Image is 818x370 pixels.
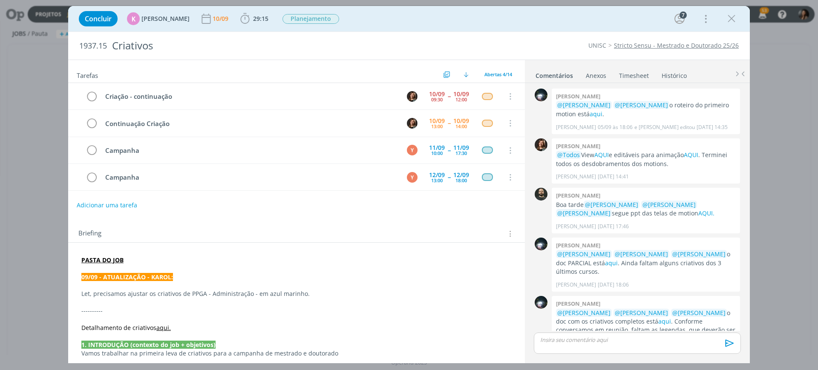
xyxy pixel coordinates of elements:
[282,14,340,24] button: Planejamento
[585,201,638,209] span: @[PERSON_NAME]
[556,309,736,344] p: o doc com os criativos completos está . Conforme conversamos em reunião, faltam as legendas, que ...
[619,68,649,80] a: Timesheet
[407,172,418,183] div: Y
[213,16,230,22] div: 10/09
[127,12,140,25] div: K
[615,250,668,258] span: @[PERSON_NAME]
[127,12,190,25] button: K[PERSON_NAME]
[455,151,467,155] div: 17:30
[455,124,467,129] div: 14:00
[557,101,611,109] span: @[PERSON_NAME]
[453,118,469,124] div: 10/09
[101,118,399,129] div: Continuação Criação
[634,123,695,131] span: e [PERSON_NAME] editou
[406,144,418,157] button: Y
[614,41,739,49] a: Stricto Sensu - Mestrado e Doutorado 25/26
[598,281,629,289] span: [DATE] 18:06
[557,309,611,317] span: @[PERSON_NAME]
[642,201,696,209] span: @[PERSON_NAME]
[406,117,418,129] button: L
[556,223,596,230] p: [PERSON_NAME]
[556,92,600,100] b: [PERSON_NAME]
[431,151,443,155] div: 10:00
[673,12,686,26] button: 7
[79,11,118,26] button: Concluir
[598,173,629,181] span: [DATE] 14:41
[448,147,450,153] span: --
[535,238,547,250] img: G
[556,173,596,181] p: [PERSON_NAME]
[615,309,668,317] span: @[PERSON_NAME]
[556,201,736,218] p: Boa tarde segue ppt das telas de motion
[77,69,98,80] span: Tarefas
[101,172,399,183] div: Campanha
[594,151,609,159] a: AQUI
[484,71,512,77] span: Abertas 4/14
[453,91,469,97] div: 10/09
[253,14,268,23] span: 29:15
[605,259,618,267] a: aqui
[464,72,469,77] img: arrow-down.svg
[407,118,418,129] img: L
[535,138,547,151] img: L
[535,89,547,101] img: G
[282,14,339,24] span: Planejamento
[81,256,124,264] a: PASTA DO JOB
[684,151,698,159] a: AQUI
[429,172,445,178] div: 12/09
[407,91,418,102] img: L
[672,250,726,258] span: @[PERSON_NAME]
[535,188,547,201] img: P
[557,209,611,217] span: @[PERSON_NAME]
[431,178,443,183] div: 13:00
[431,124,443,129] div: 13:00
[81,341,216,349] strong: 1. INTRODUÇÃO (contexto do job + objetivos)
[535,68,573,80] a: Comentários
[615,101,668,109] span: @[PERSON_NAME]
[556,101,736,118] p: o roteiro do primeiro motion está .
[406,90,418,103] button: L
[81,273,173,281] strong: 09/09 - ATUALIZAÇÃO - KAROL:
[556,192,600,199] b: [PERSON_NAME]
[453,145,469,151] div: 11/09
[448,93,450,99] span: --
[68,6,750,363] div: dialog
[661,68,687,80] a: Histórico
[141,16,190,22] span: [PERSON_NAME]
[407,145,418,155] div: Y
[588,41,606,49] a: UNISC
[109,35,461,56] div: Criativos
[429,145,445,151] div: 11/09
[556,250,736,276] p: o doc PARCIAL está . Ainda faltam alguns criativos dos 3 últimos cursos.
[556,300,600,307] b: [PERSON_NAME]
[557,250,611,258] span: @[PERSON_NAME]
[680,11,687,19] div: 7
[598,223,629,230] span: [DATE] 17:46
[238,12,271,26] button: 29:15
[658,317,671,325] a: aqui
[586,72,606,80] div: Anexos
[556,241,600,249] b: [PERSON_NAME]
[85,15,112,22] span: Concluir
[556,151,736,168] p: View e editáveis para animação . Terminei todos os desdobramentos dos motions.
[448,174,450,180] span: --
[598,123,633,131] span: 05/09 às 18:06
[557,151,580,159] span: @Todos
[453,172,469,178] div: 12/09
[79,41,107,51] span: 1937.15
[455,97,467,102] div: 12:00
[406,171,418,184] button: Y
[81,324,156,332] span: Detalhamento de criativos
[556,281,596,289] p: [PERSON_NAME]
[431,97,443,102] div: 09:30
[455,178,467,183] div: 18:00
[81,290,512,298] p: Let, precisamos ajustar os criativos de PPGA - Administração - em azul marinho.
[590,110,602,118] a: aqui
[101,91,399,102] div: Criação - continuação
[81,349,512,358] p: Vamos trabalhar na primeira leva de criativos para a campanha de mestrado e doutorado
[429,91,445,97] div: 10/09
[78,228,101,239] span: Briefing
[429,118,445,124] div: 10/09
[156,324,171,332] a: aqui.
